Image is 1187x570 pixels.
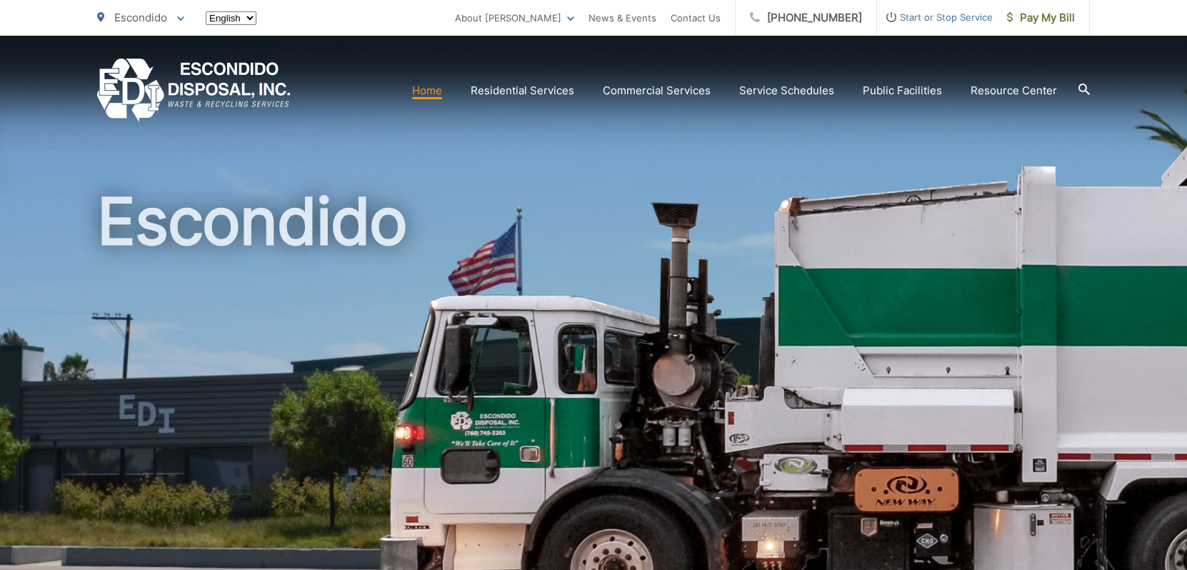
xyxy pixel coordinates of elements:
[412,82,442,99] a: Home
[603,82,711,99] a: Commercial Services
[114,11,167,24] span: Escondido
[863,82,942,99] a: Public Facilities
[739,82,834,99] a: Service Schedules
[455,9,574,26] a: About [PERSON_NAME]
[471,82,574,99] a: Residential Services
[671,9,721,26] a: Contact Us
[206,11,256,25] select: Select a language
[1007,9,1075,26] span: Pay My Bill
[97,59,291,122] a: EDCD logo. Return to the homepage.
[971,82,1057,99] a: Resource Center
[589,9,656,26] a: News & Events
